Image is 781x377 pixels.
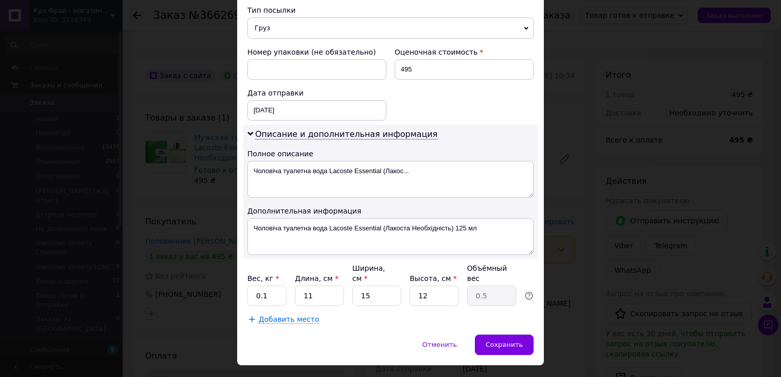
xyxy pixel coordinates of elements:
div: Полное описание [247,149,534,159]
textarea: Чоловіча туалетна вода Lacoste Essential (Лакоста Необхідність) 125 мл [247,218,534,255]
textarea: Чоловіча туалетна вода Lacoste Essential (Лакос... [247,161,534,198]
div: Дата отправки [247,88,386,98]
span: Описание и дополнительная информация [255,129,438,139]
span: Груз [247,17,534,39]
label: Длина, см [295,274,338,282]
span: Добавить место [259,315,319,324]
div: Номер упаковки (не обязательно) [247,47,386,57]
div: Оценочная стоимость [395,47,534,57]
div: Объёмный вес [467,263,516,284]
label: Вес, кг [247,274,279,282]
div: Дополнительная информация [247,206,534,216]
span: Тип посылки [247,6,295,14]
span: Отменить [422,341,457,348]
span: Сохранить [486,341,523,348]
label: Ширина, см [352,264,385,282]
label: Высота, см [409,274,456,282]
